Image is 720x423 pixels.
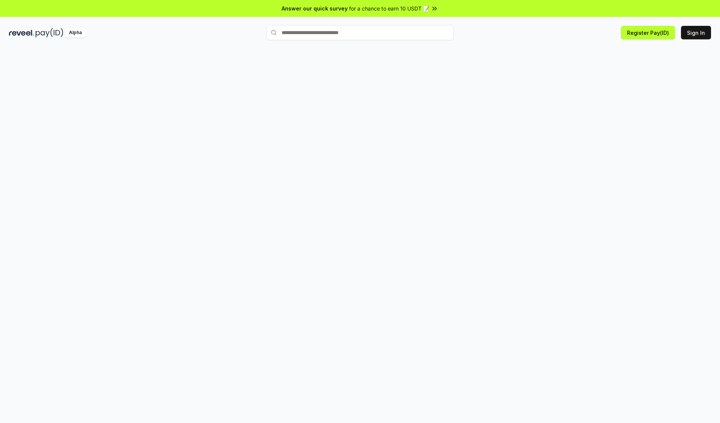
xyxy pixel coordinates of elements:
button: Sign In [681,26,711,39]
span: Answer our quick survey [282,4,348,12]
img: pay_id [36,28,63,37]
button: Register Pay(ID) [621,26,675,39]
span: for a chance to earn 10 USDT 📝 [349,4,429,12]
div: Alpha [65,28,86,37]
img: reveel_dark [9,28,34,37]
